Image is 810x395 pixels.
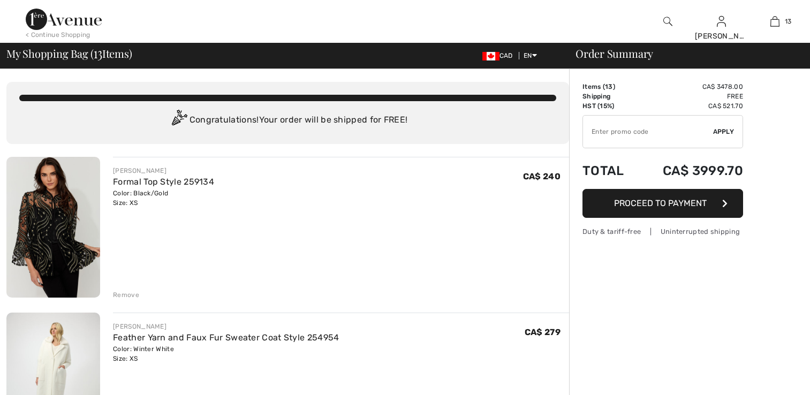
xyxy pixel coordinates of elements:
[582,101,637,111] td: HST (15%)
[717,16,726,26] a: Sign In
[113,166,214,176] div: [PERSON_NAME]
[637,82,743,92] td: CA$ 3478.00
[94,45,102,59] span: 13
[563,48,804,59] div: Order Summary
[26,9,102,30] img: 1ère Avenue
[605,83,613,90] span: 13
[113,344,339,363] div: Color: Winter White Size: XS
[113,177,214,187] a: Formal Top Style 259134
[582,189,743,218] button: Proceed to Payment
[19,110,556,131] div: Congratulations! Your order will be shipped for FREE!
[113,322,339,331] div: [PERSON_NAME]
[663,15,672,28] img: search the website
[748,15,801,28] a: 13
[582,226,743,237] div: Duty & tariff-free | Uninterrupted shipping
[583,116,713,148] input: Promo code
[26,30,90,40] div: < Continue Shopping
[582,82,637,92] td: Items ( )
[770,15,779,28] img: My Bag
[582,153,637,189] td: Total
[785,17,792,26] span: 13
[524,52,537,59] span: EN
[525,327,561,337] span: CA$ 279
[695,31,747,42] div: [PERSON_NAME]
[713,127,735,136] span: Apply
[637,92,743,101] td: Free
[113,332,339,343] a: Feather Yarn and Faux Fur Sweater Coat Style 254954
[637,101,743,111] td: CA$ 521.70
[482,52,517,59] span: CAD
[6,157,100,298] img: Formal Top Style 259134
[637,153,743,189] td: CA$ 3999.70
[614,198,707,208] span: Proceed to Payment
[482,52,499,60] img: Canadian Dollar
[717,15,726,28] img: My Info
[113,188,214,208] div: Color: Black/Gold Size: XS
[523,171,561,181] span: CA$ 240
[113,290,139,300] div: Remove
[168,110,190,131] img: Congratulation2.svg
[6,48,132,59] span: My Shopping Bag ( Items)
[582,92,637,101] td: Shipping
